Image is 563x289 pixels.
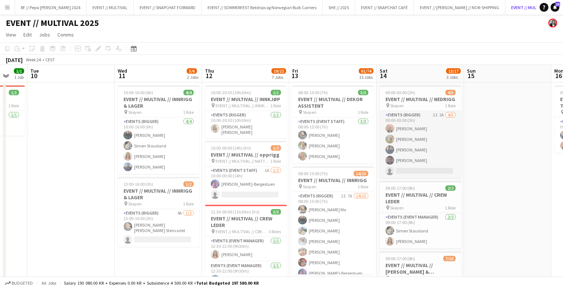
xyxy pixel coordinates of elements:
span: 08:00-15:00 (7h) [298,171,328,176]
app-card-role: Events (Rigger)4A1/213:00-16:00 (3h)[PERSON_NAME] [PERSON_NAME] Stenvadet [118,209,199,247]
app-card-role: Events (Rigger)1/110:00-20:30 (10h30m)[PERSON_NAME] [PERSON_NAME] [205,111,287,138]
app-job-card: 10:00-20:30 (10h30m)1/1EVENT // MULTIVAL // INNKJØP EVENT // MULTIVAL // INNKJØP1 RoleEvents (Rig... [205,85,287,138]
span: 10:00-16:00 (6h) [123,90,153,95]
span: Budgeted [12,281,33,286]
span: Skøyen [390,103,404,108]
span: 13/17 [446,68,461,74]
span: Skøyen [390,275,404,281]
span: 13:00-16:00 (3h) [123,181,153,187]
span: 1/1 [9,90,19,95]
span: 12:30-00:00 (11h30m) (Fri) [211,209,259,215]
a: 20 [551,3,559,12]
span: 1/2 [271,145,281,151]
button: EVENT // MULTIVAL 2025 [505,0,563,15]
span: Sun [467,68,476,74]
span: 14/15 [354,171,368,176]
span: 15 [466,72,476,80]
span: 10:00-20:30 (10h30m) [211,90,251,95]
h3: EVENT // MULTIVAL // [PERSON_NAME] & TILBAKELEVERING [380,262,461,275]
span: EVENT // MULTIVAL // NATTVAKT [216,158,270,164]
app-card-role: Events (Event Staff)1A1/210:00-00:00 (14h)[PERSON_NAME]-Bergestuen [205,166,287,202]
div: Salary 193 080.00 KR + Expenses 0.00 KR + Subsistence 4 500.00 KR = [64,280,259,286]
span: 3/3 [271,209,281,215]
div: 13:00-16:00 (3h)1/2EVENT // MULTIVAL // INNRIGG & LAGER Skøyen1 RoleEvents (Rigger)4A1/213:00-16:... [118,177,199,247]
span: Skøyen [303,184,316,189]
app-card-role: Events (Event Manager)1/112:30-22:00 (9h30m)[PERSON_NAME] [205,237,287,262]
span: Thu [205,68,214,74]
div: 3 Jobs [446,74,460,80]
span: 4/5 [445,90,456,95]
h3: EVENT // MULTIVAL // opprigg [205,151,287,158]
span: EVENT // MULTIVAL // CREW LEDER [216,229,269,234]
app-job-card: 08:00-15:00 (7h)14/15EVENT // MULTIVAL // INNRIGG Skøyen1 RoleEvents (Rigger)2I7A14/1508:00-15:00... [292,166,374,274]
app-job-card: 08:00-15:00 (7h)3/3EVENT // MULTIVAL // DEKOR ASSISTENT Skøyen1 RoleEvents (Event Staff)3/308:00-... [292,85,374,163]
span: EVENT // MULTIVAL // INNKJØP [216,103,270,108]
app-card-role: Events (Event Manager)2/209:00-17:00 (8h)Simen Stausland[PERSON_NAME] [380,213,461,248]
span: 1 Role [183,201,194,207]
a: Edit [20,30,35,39]
span: 13 [291,72,298,80]
span: 20 [555,2,560,7]
span: 1 Role [8,103,19,108]
button: RF // Pepsi [PERSON_NAME] 2024 [15,0,87,15]
a: Jobs [36,30,53,39]
h3: EVENT // MULTIVAL // INNRIGG [292,177,374,184]
span: 2 Roles [443,275,456,281]
span: Fri [292,68,298,74]
a: View [3,30,19,39]
app-card-role: Events (Event Manager)1/112:30-22:00 (9h30m)[PERSON_NAME] [205,262,287,286]
div: CEST [45,57,55,62]
app-job-card: 09:00-17:00 (8h)2/2EVENT // MULTIVAL // CREW LEDER Skøyen1 RoleEvents (Event Manager)2/209:00-17:... [380,181,461,248]
app-job-card: 10:00-00:00 (14h) (Fri)1/2EVENT // MULTIVAL // opprigg EVENT // MULTIVAL // NATTVAKT1 RoleEvents ... [205,141,287,202]
span: Sat [380,68,388,74]
span: 14 [378,72,388,80]
span: 4/4 [183,90,194,95]
app-job-card: 10:00-16:00 (6h)4/4EVENT // MULTIVAL // INNRIGG & LAGER Skøyen1 RoleEvents (Rigger)4/410:00-16:00... [118,85,199,174]
span: 19/22 [271,68,286,74]
span: 3 Roles [269,229,281,234]
app-job-card: 00:00-03:00 (3h)4/5EVENT // MULTIVAL // NEDRIGG Skøyen1 RoleEvents (Rigger)2I2A4/500:00-03:00 (3h... [380,85,461,178]
span: 12 [204,72,214,80]
span: 09:00-17:00 (8h) [385,256,415,261]
span: Edit [23,31,32,38]
button: EVENT // SOMMERFEST Belships og Norwegian Bulk Carriers [202,0,323,15]
span: Skøyen [128,201,142,207]
span: 1/1 [271,90,281,95]
span: 10:00-00:00 (14h) (Fri) [211,145,251,151]
h3: EVENT // MULTIVAL // DEKOR ASSISTENT [292,96,374,109]
span: 61/74 [359,68,373,74]
button: EVENT // SNAPCHAT FORWARD [134,0,202,15]
span: 1 Role [270,103,281,108]
span: 09:00-17:00 (8h) [385,185,415,191]
span: 10 [29,72,39,80]
h3: EVENT // MULTIVAL // INNRIGG & LAGER [118,96,199,109]
button: SHE // 2025 [323,0,355,15]
span: Comms [57,31,74,38]
span: 1/2 [183,181,194,187]
span: Skøyen [303,109,316,115]
span: Skøyen [390,205,404,211]
a: Comms [54,30,77,39]
h1: EVENT // MULTIVAL 2025 [6,18,99,28]
h3: EVENT // MULTIVAL // CREW LEDER [205,215,287,228]
span: View [6,31,16,38]
span: 1 Role [183,109,194,115]
button: EVENT // SNAPCHAT CAFÈ [355,0,414,15]
app-card-role: Events (Rigger)4/410:00-16:00 (6h)[PERSON_NAME]Simen Stausland[PERSON_NAME][PERSON_NAME] [118,117,199,174]
button: Budgeted [4,279,34,287]
button: EVENT // [PERSON_NAME] // NOR-SHIPPING [414,0,505,15]
app-card-role: Events (Rigger)2I2A4/500:00-03:00 (3h)[PERSON_NAME][PERSON_NAME][PERSON_NAME][PERSON_NAME] [380,111,461,178]
h3: EVENT // MULTIVAL // NEDRIGG [380,96,461,103]
div: 2 Jobs [187,74,198,80]
div: 1 Job [14,74,24,80]
span: All jobs [40,280,58,286]
div: [DATE] [6,56,23,63]
h3: EVENT // MULTIVAL // INNKJØP [205,96,287,103]
span: 1 Role [445,103,456,108]
span: Week 24 [24,57,42,62]
span: Jobs [39,31,50,38]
